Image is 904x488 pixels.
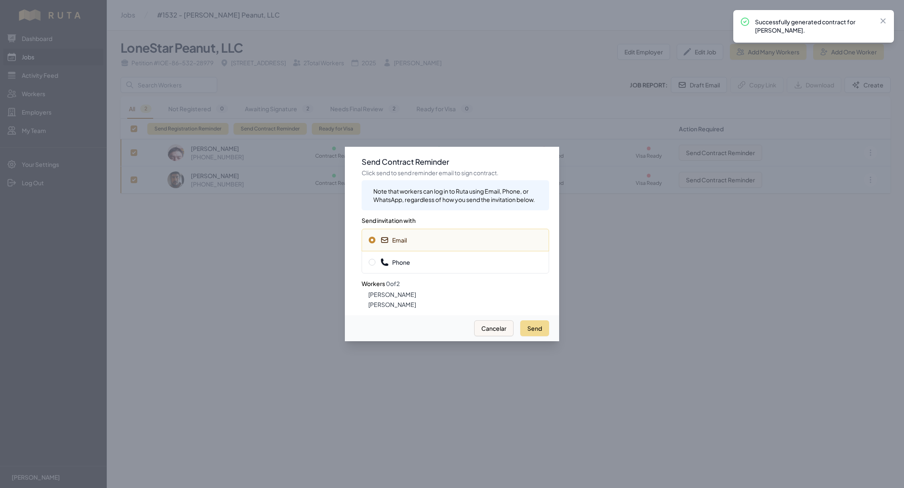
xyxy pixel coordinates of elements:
[362,157,549,167] h3: Send Contract Reminder
[362,210,549,225] h3: Send invitation with
[474,320,514,336] button: Cancelar
[755,18,872,34] p: Successfully generated contract for [PERSON_NAME].
[373,187,542,204] div: Note that workers can log in to Ruta using Email, Phone, or WhatsApp, regardless of how you send ...
[380,258,410,266] span: Phone
[368,290,549,299] li: [PERSON_NAME]
[380,236,407,244] span: Email
[386,280,400,287] span: 0 of 2
[368,300,549,309] li: [PERSON_NAME]
[520,320,549,336] button: Send
[362,169,549,177] p: Click send to send reminder email to sign contract.
[362,273,549,289] h3: Workers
